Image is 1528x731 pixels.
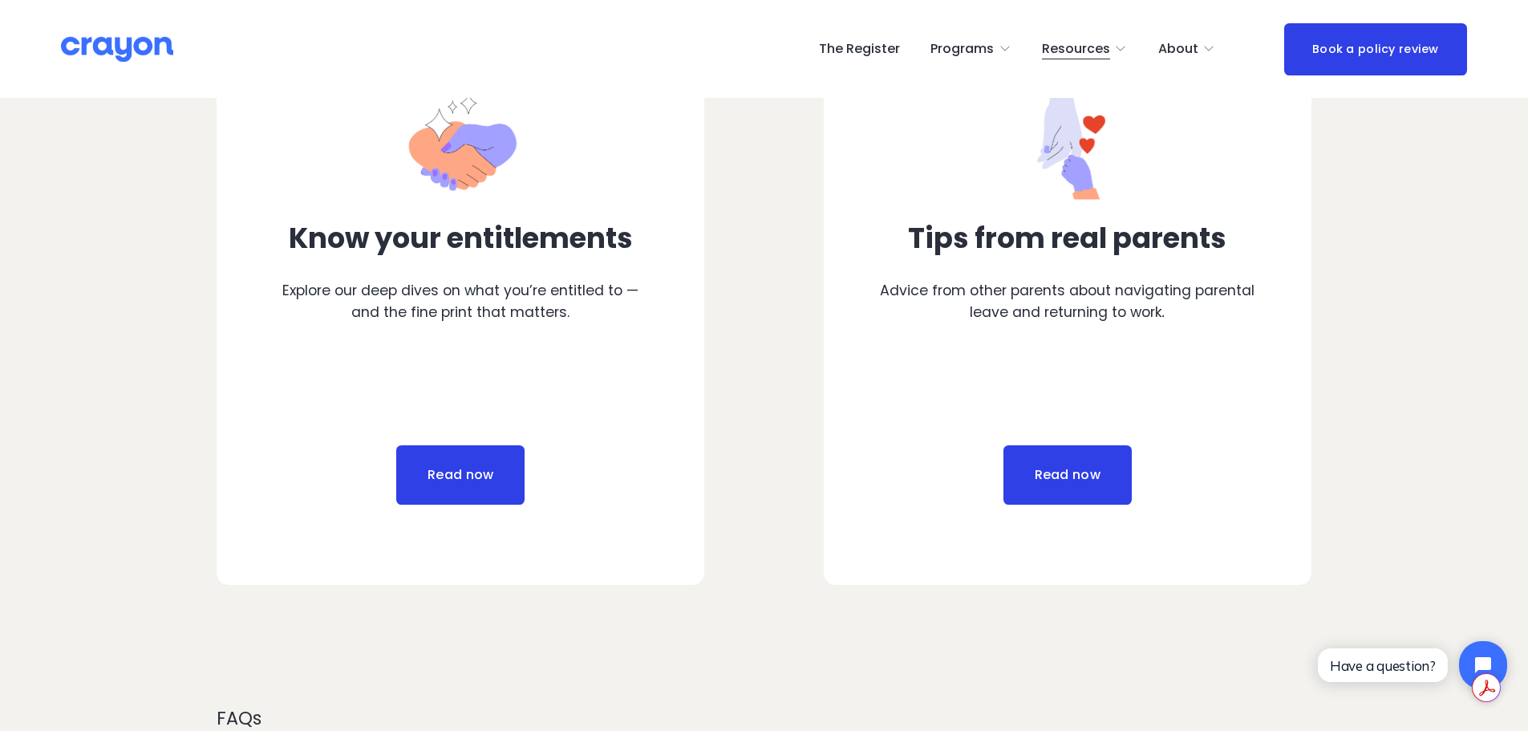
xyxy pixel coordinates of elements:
[819,36,900,62] a: The Register
[879,280,1256,323] p: Advice from other parents about navigating parental leave and returning to work
[396,445,525,505] a: Read now
[1158,38,1198,61] span: About
[930,38,994,61] span: Programs
[879,222,1256,254] h3: Tips from real parents
[1162,303,1165,322] em: .
[1284,23,1467,75] a: Book a policy review
[272,280,649,323] p: Explore our deep dives on what you’re entitled to — and the fine print that matters.
[1304,627,1521,703] iframe: Tidio Chat
[1003,445,1132,505] a: Read now
[1158,36,1216,62] a: folder dropdown
[1042,38,1110,61] span: Resources
[272,222,649,254] h3: Know your entitlements
[1042,36,1128,62] a: folder dropdown
[930,36,1011,62] a: folder dropdown
[61,35,173,63] img: Crayon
